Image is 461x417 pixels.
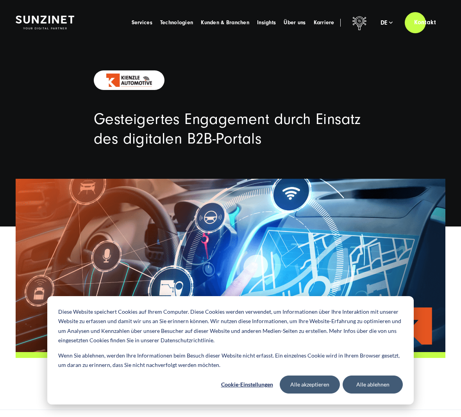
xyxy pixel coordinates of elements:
[217,376,277,394] button: Cookie-Einstellungen
[405,11,445,34] a: Kontakt
[381,19,393,27] div: de
[58,307,403,345] p: Diese Website speichert Cookies auf Ihrem Computer. Diese Cookies werden verwendet, um Informatio...
[47,296,414,404] div: Cookie banner
[58,351,403,370] p: Wenn Sie ablehnen, werden Ihre Informationen beim Besuch dieser Website nicht erfasst. Ein einzel...
[257,19,276,27] a: Insights
[132,19,152,27] a: Services
[106,74,152,87] img: Kienzele Automotive Logo: B2B-E-Commerce-Agentur für die Automobilbranche - SUNZINET
[343,376,403,394] button: Alle ablehnen
[314,19,334,27] a: Karriere
[94,110,367,149] h1: Gesteigertes Engagement durch Einsatz des digitalen B2B-Portals
[280,376,340,394] button: Alle akzeptieren
[16,16,74,29] img: SUNZINET Full Service Digital Agentur
[160,19,193,27] a: Technologien
[284,19,306,27] a: Über uns
[201,19,249,27] a: Kunden & Branchen
[16,179,445,358] img: Kienzle Kundenportal Entwicklung: B2B-E-Commerce-Agentur für Automobilbranche - SUNZINET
